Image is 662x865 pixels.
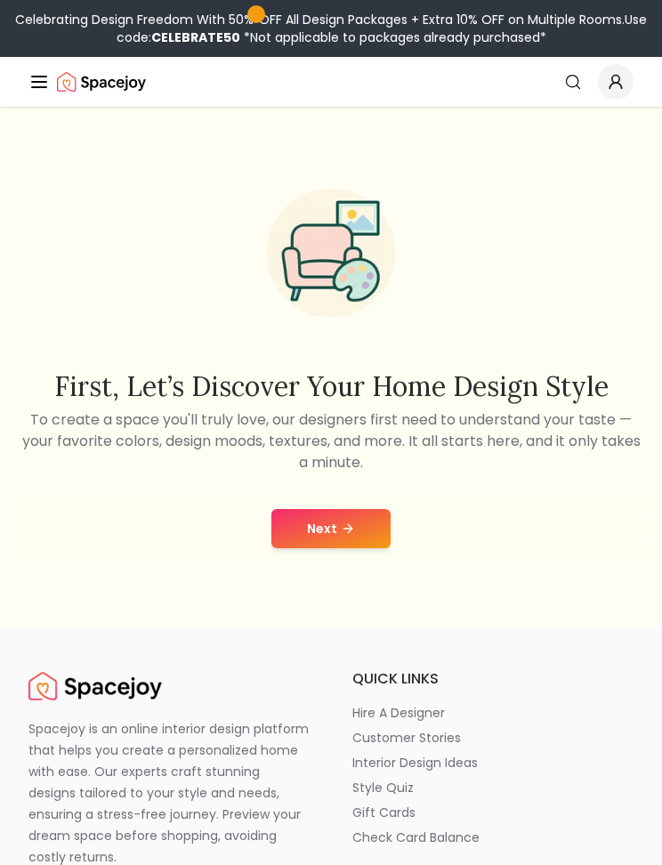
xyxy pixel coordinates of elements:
span: *Not applicable to packages already purchased* [240,28,546,46]
button: Next [271,509,391,548]
img: Spacejoy Logo [57,64,146,100]
a: gift cards [352,804,634,821]
p: customer stories [352,729,461,747]
img: Start Style Quiz Illustration [246,167,416,338]
p: gift cards [352,804,416,821]
h6: quick links [352,668,634,690]
img: Spacejoy Logo [28,668,162,704]
p: check card balance [352,829,480,846]
a: style quiz [352,779,634,796]
p: style quiz [352,779,414,796]
p: To create a space you'll truly love, our designers first need to understand your taste — your fav... [14,409,648,473]
span: Use code: [117,11,648,46]
a: customer stories [352,729,634,747]
a: Spacejoy [57,64,146,100]
b: CELEBRATE50 [151,28,240,46]
p: hire a designer [352,704,445,722]
div: Celebrating Design Freedom With 50% OFF All Design Packages + Extra 10% OFF on Multiple Rooms. [7,11,655,46]
a: hire a designer [352,704,634,722]
a: check card balance [352,829,634,846]
nav: Global [28,57,634,107]
a: interior design ideas [352,754,634,772]
h2: First, let’s discover your home design style [14,370,648,402]
a: Spacejoy [28,668,162,704]
p: interior design ideas [352,754,478,772]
